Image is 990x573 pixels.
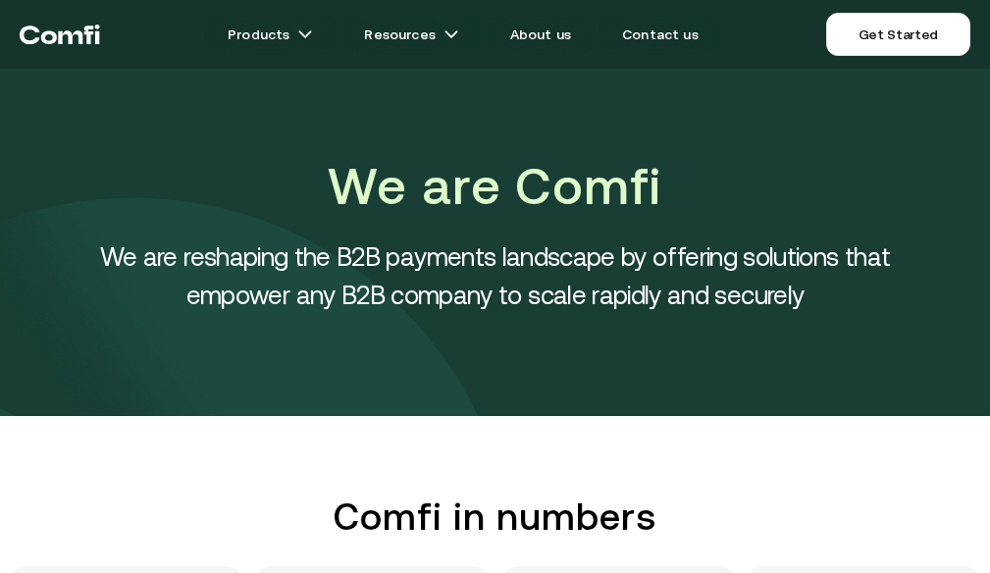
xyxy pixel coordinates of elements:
h1: We are Comfi [54,151,937,222]
h4: We are reshaping the B2B payments landscape by offering solutions that empower any B2B company to... [54,237,937,314]
a: Contact us [599,15,722,54]
img: arrow icons [297,26,313,42]
a: Return to the top of the Comfi home page [20,5,100,64]
a: Resourcesarrow icons [340,15,482,54]
a: About us [487,15,595,54]
a: Productsarrow icons [204,15,337,54]
a: Get Started [826,13,970,56]
h2: Comfi in numbers [8,495,982,539]
img: arrow icons [443,26,459,42]
iframe: Intercom live chat [923,506,970,553]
